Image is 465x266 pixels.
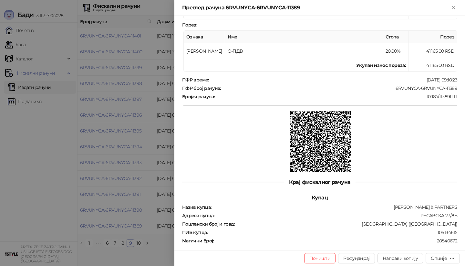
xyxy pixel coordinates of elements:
[208,229,458,235] div: 106134615
[409,59,457,72] td: 41.165,00 RSD
[182,4,449,12] div: Преглед рачуна 6RVUNYCA-6RVUNYCA-11389
[182,229,208,235] strong: ПИБ купца :
[182,221,235,227] strong: Поштански број и град :
[304,253,336,263] button: Поништи
[409,43,457,59] td: 41.165,00 RSD
[284,179,356,185] span: Крај фискалног рачуна
[182,238,214,244] strong: Матични број :
[182,22,197,28] strong: Порез :
[182,204,211,210] strong: Назив купца :
[184,31,225,43] th: Ознака
[338,253,375,263] button: Рефундирај
[290,111,351,172] img: QR код
[377,253,423,263] button: Направи копију
[235,221,458,227] div: [GEOGRAPHIC_DATA] ([GEOGRAPHIC_DATA])
[426,253,460,263] button: Опције
[184,43,225,59] td: [PERSON_NAME]
[383,255,418,261] span: Направи копију
[182,94,215,100] strong: Бројач рачуна :
[182,77,209,83] strong: ПФР време :
[182,213,214,218] strong: Адреса купца :
[225,43,383,59] td: О-ПДВ
[215,94,458,100] div: 10987/11389ПП
[210,77,458,83] div: [DATE] 09:10:23
[225,31,383,43] th: Име
[222,85,458,91] div: 6RVUNYCA-6RVUNYCA-11389
[182,85,221,91] strong: ПФР број рачуна :
[383,43,409,59] td: 20,00%
[431,255,447,261] div: Опције
[409,31,457,43] th: Порез
[215,213,458,218] div: РЕСАВСКА 23/8Б
[306,195,333,201] span: Купац
[449,4,457,12] button: Close
[214,238,458,244] div: 20540672
[383,31,409,43] th: Стопа
[212,204,458,210] div: [PERSON_NAME] & PARTNERS
[356,62,406,68] strong: Укупан износ пореза:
